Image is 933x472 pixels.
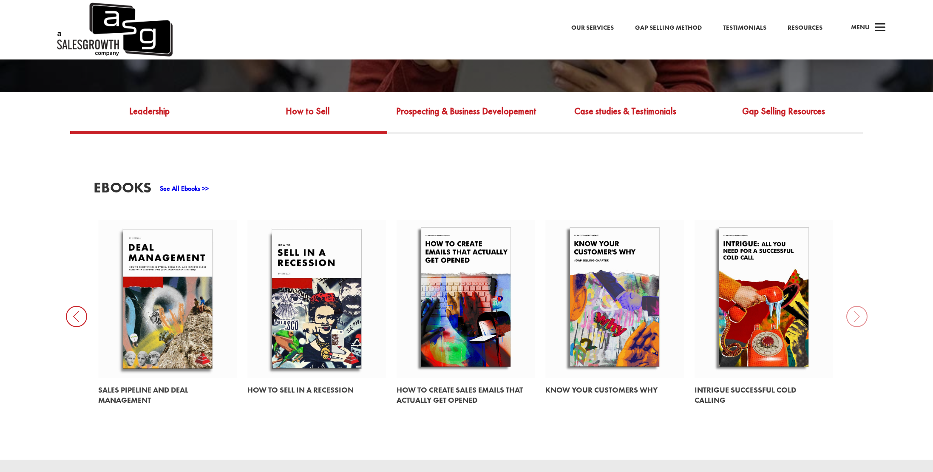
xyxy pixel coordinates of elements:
a: Gap Selling Resources [704,104,863,131]
a: Testimonials [723,23,766,34]
a: Gap Selling Method [635,23,702,34]
span: Menu [851,23,870,31]
a: How to Sell [229,104,387,131]
span: a [872,20,889,37]
a: Case studies & Testimonials [546,104,704,131]
a: Resources [788,23,822,34]
a: Our Services [571,23,614,34]
a: Prospecting & Business Developement [387,104,546,131]
h3: EBooks [94,180,151,199]
a: See All Ebooks >> [160,184,209,193]
a: Leadership [70,104,229,131]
